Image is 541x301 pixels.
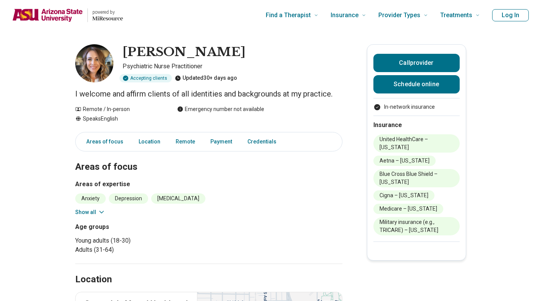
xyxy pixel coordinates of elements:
[373,121,460,130] h2: Insurance
[123,44,245,60] h1: [PERSON_NAME]
[151,193,205,204] li: [MEDICAL_DATA]
[175,74,237,82] div: Updated 30+ days ago
[75,44,113,82] img: Vanessa Plumley, Psychiatric Nurse Practitioner
[12,3,123,27] a: Home page
[243,134,286,150] a: Credentials
[373,169,460,187] li: Blue Cross Blue Shield – [US_STATE]
[75,193,106,204] li: Anxiety
[440,10,472,21] span: Treatments
[75,273,112,286] h2: Location
[75,208,105,216] button: Show all
[373,103,460,111] li: In-network insurance
[75,142,342,174] h2: Areas of focus
[378,10,420,21] span: Provider Types
[75,180,342,189] h3: Areas of expertise
[77,134,128,150] a: Areas of focus
[75,89,342,99] p: I welcome and affirm clients of all identities and backgrounds at my practice.
[75,245,206,254] li: Adults (31-64)
[266,10,311,21] span: Find a Therapist
[373,204,443,214] li: Medicare – [US_STATE]
[373,54,460,72] button: Callprovider
[171,134,200,150] a: Remote
[373,190,434,201] li: Cigna – [US_STATE]
[92,9,123,15] p: powered by
[206,134,237,150] a: Payment
[373,217,460,235] li: Military insurance (e.g., TRICARE) – [US_STATE]
[109,193,148,204] li: Depression
[134,134,165,150] a: Location
[177,105,264,113] div: Emergency number not available
[75,222,206,232] h3: Age groups
[75,105,162,113] div: Remote / In-person
[123,62,342,71] p: Psychiatric Nurse Practitioner
[331,10,359,21] span: Insurance
[373,75,460,93] a: Schedule online
[373,103,460,111] ul: Payment options
[373,134,460,153] li: United HealthCare – [US_STATE]
[75,115,162,123] div: Speaks English
[120,74,172,82] div: Accepting clients
[373,156,436,166] li: Aetna – [US_STATE]
[492,9,529,21] button: Log In
[75,236,206,245] li: Young adults (18-30)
